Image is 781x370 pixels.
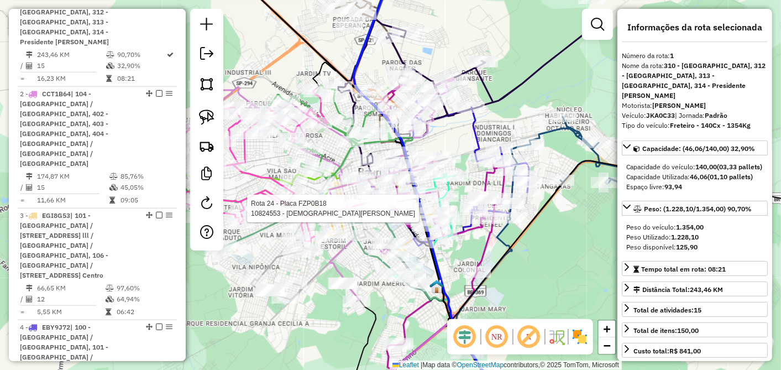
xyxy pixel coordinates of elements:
[156,90,163,97] em: Finalizar rota
[642,144,755,153] span: Capacidade: (46,06/140,00) 32,90%
[36,283,105,294] td: 66,65 KM
[516,324,542,350] span: Exibir rótulo
[626,242,763,252] div: Peso disponível:
[166,324,172,330] em: Opções
[622,111,768,121] div: Veículo:
[329,278,357,289] div: Atividade não roteirizada - ARMAZEM BAURU COMERC
[117,73,166,84] td: 08:21
[109,173,118,180] i: % de utilização do peso
[671,233,699,241] strong: 1.228,10
[452,324,478,350] span: Ocultar deslocamento
[586,13,609,35] a: Exibir filtros
[257,284,285,295] div: Atividade não roteirizada - JULIANA SANTOS FERNA
[429,279,444,294] img: 617 UDC Light Bauru
[26,296,33,303] i: Total de Atividades
[36,49,106,60] td: 243,46 KM
[36,182,109,193] td: 15
[622,101,768,111] div: Motorista:
[695,163,717,171] strong: 140,00
[106,51,114,58] i: % de utilização do peso
[20,211,108,279] span: | 101 - [GEOGRAPHIC_DATA] / [STREET_ADDRESS] lll / [GEOGRAPHIC_DATA] / [GEOGRAPHIC_DATA], 106 - [...
[42,323,70,331] span: EBY9J72
[392,361,419,369] a: Leaflet
[146,324,153,330] em: Alterar sequência das rotas
[497,198,525,209] div: Atividade não roteirizada - 44.778.187 MAIKON DOUGLAS SANTOS DE CARV
[670,121,751,129] strong: Freteiro - 140Cx - 1354Kg
[604,338,611,352] span: −
[36,171,109,182] td: 174,87 KM
[471,193,499,204] div: Atividade não roteirizada - KAUE DE OLIVEIRA RUD
[421,361,422,369] span: |
[20,60,25,71] td: /
[457,361,504,369] a: OpenStreetMap
[599,321,615,337] a: Zoom in
[471,192,499,204] div: Atividade não roteirizada - KAUE DE OLIVEIRA RUD
[626,182,763,192] div: Espaço livre:
[626,223,704,231] span: Peso do veículo:
[146,212,153,218] em: Alterar sequência das rotas
[116,294,172,305] td: 64,94%
[329,278,357,289] div: Atividade não roteirizada - ARMAZEM BAURU COMERC
[36,294,105,305] td: 12
[120,195,172,206] td: 09:05
[470,192,498,204] div: Atividade não roteirizada - KAUE DE OLIVEIRA RUD
[622,22,768,33] h4: Informações da rota selecionada
[196,13,218,38] a: Nova sessão e pesquisa
[156,324,163,330] em: Finalizar rota
[675,111,727,119] span: | Jornada:
[196,192,218,217] a: Reroteirizar Sessão
[36,195,109,206] td: 11,66 KM
[641,265,726,273] span: Tempo total em rota: 08:21
[330,278,358,289] div: Atividade não roteirizada - ARMAZEM BAURU COMERC
[117,60,166,71] td: 32,90%
[328,278,355,289] div: Atividade não roteirizada - ARMAZEM BAURU COMERC
[36,60,106,71] td: 15
[336,19,363,30] div: Atividade não roteirizada - 58.108.814 TAYNARA CRISTINA SANTOS MALTA
[676,243,698,251] strong: 125,90
[20,306,25,317] td: =
[622,61,766,100] strong: 310 - [GEOGRAPHIC_DATA], 312 - [GEOGRAPHIC_DATA], 313 - [GEOGRAPHIC_DATA], 314 - Presidente [PERS...
[622,121,768,131] div: Tipo do veículo:
[36,73,106,84] td: 16,23 KM
[167,51,174,58] i: Rota otimizada
[146,90,153,97] em: Alterar sequência das rotas
[195,134,219,158] a: Criar rota
[20,211,108,279] span: 3 -
[26,51,33,58] i: Distância Total
[622,302,768,317] a: Total de atividades:15
[196,163,218,187] a: Criar modelo
[622,140,768,155] a: Capacidade: (46,06/140,00) 32,90%
[256,285,284,296] div: Atividade não roteirizada - JULIANA SANTOS FERNA
[571,328,589,346] img: Exibir/Ocultar setores
[390,361,622,370] div: Map data © contributors,© 2025 TomTom, Microsoft
[633,285,723,295] div: Distância Total:
[676,223,704,231] strong: 1.354,00
[468,192,496,204] div: Atividade não roteirizada - KAUE DE OLIVEIRA RUD
[604,322,611,336] span: +
[626,172,763,182] div: Capacidade Utilizada:
[470,191,498,202] div: Atividade não roteirizada - KAUE DE OLIVEIRA RUD
[116,306,172,317] td: 06:42
[116,283,172,294] td: 97,60%
[106,296,114,303] i: % de utilização da cubagem
[468,191,496,202] div: Atividade não roteirizada - KAUE DE OLIVEIRA RUD
[470,193,498,204] div: Atividade não roteirizada - KAUE DE OLIVEIRA RUD
[548,328,565,346] img: Fluxo de ruas
[670,51,674,60] strong: 1
[633,346,701,356] div: Custo total:
[255,285,283,296] div: Atividade não roteirizada - JULIANA SANTOS FERNA
[633,306,701,314] span: Total de atividades:
[626,232,763,242] div: Peso Utilizado:
[677,326,699,335] strong: 150,00
[156,212,163,218] em: Finalizar rota
[622,51,768,61] div: Número da rota:
[484,324,510,350] span: Ocultar NR
[199,110,214,125] img: Selecionar atividades - laço
[106,75,112,82] i: Tempo total em rota
[199,138,214,154] img: Criar rota
[644,205,752,213] span: Peso: (1.228,10/1.354,00) 90,70%
[622,61,768,101] div: Nome da rota:
[26,285,33,291] i: Distância Total
[330,278,358,289] div: Atividade não roteirizada - ARMAZEM BAURU COMERC
[257,285,285,296] div: Atividade não roteirizada - JULIANA SANTOS FERNA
